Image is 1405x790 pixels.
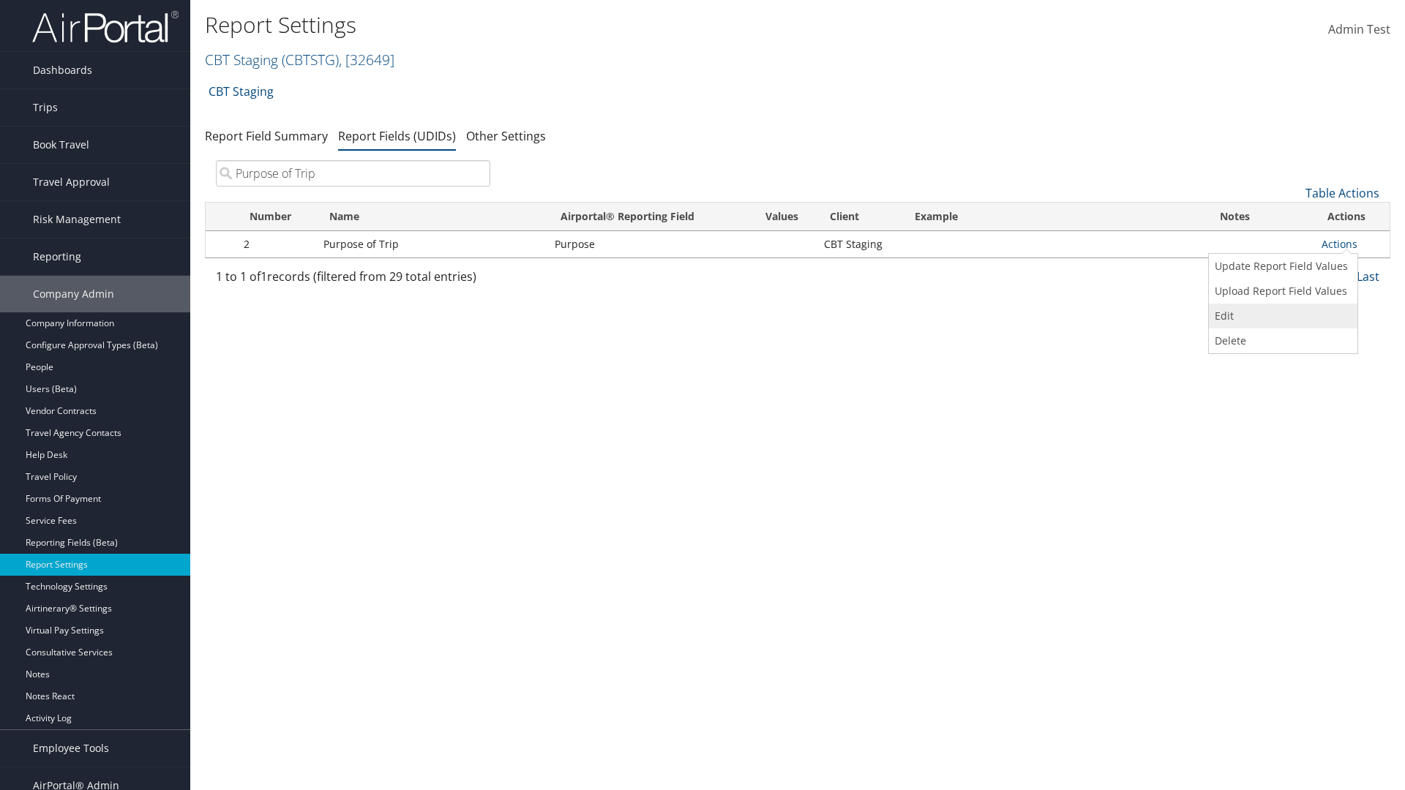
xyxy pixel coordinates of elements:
th: Client [817,203,902,231]
a: Other Settings [466,128,546,144]
th: : activate to sort column descending [206,203,236,231]
a: CBT Staging [205,50,394,69]
th: Notes [1207,203,1314,231]
span: Dashboards [33,52,92,89]
a: Upload Report Field Values [1209,279,1354,304]
span: Trips [33,89,58,126]
a: Update Report Field Values [1209,254,1354,279]
th: Actions [1314,203,1390,231]
th: Name [316,203,547,231]
td: Purpose of Trip [316,231,547,257]
span: Company Admin [33,276,114,312]
span: Reporting [33,238,81,275]
a: Report Fields (UDIDs) [338,128,456,144]
td: CBT Staging [817,231,902,257]
a: Edit [1209,304,1354,328]
img: airportal-logo.png [32,10,179,44]
th: Airportal&reg; Reporting Field [547,203,747,231]
td: 2 [236,231,316,257]
div: 1 to 1 of records (filtered from 29 total entries) [216,268,490,293]
a: Admin Test [1328,7,1390,53]
span: Employee Tools [33,730,109,767]
a: Table Actions [1305,185,1379,201]
th: Number [236,203,316,231]
span: Book Travel [33,127,89,163]
span: 1 [261,268,267,285]
a: Last [1357,268,1379,285]
span: Risk Management [33,201,121,238]
span: , [ 32649 ] [339,50,394,69]
th: Values [747,203,817,231]
a: Delete [1209,328,1354,353]
span: ( CBTSTG ) [282,50,339,69]
th: Example [902,203,1207,231]
td: Purpose [547,231,747,257]
a: CBT Staging [209,77,274,106]
span: Admin Test [1328,21,1390,37]
a: Report Field Summary [205,128,328,144]
h1: Report Settings [205,10,995,40]
input: Search [216,160,490,187]
a: Actions [1322,237,1357,251]
span: Travel Approval [33,164,110,200]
